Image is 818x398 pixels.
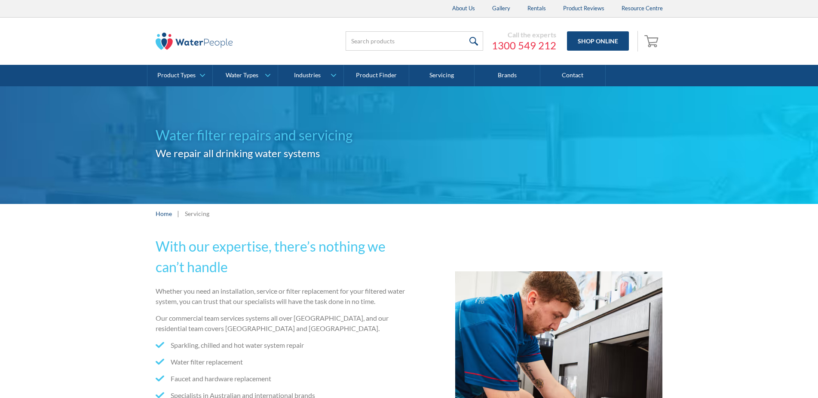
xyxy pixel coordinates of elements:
[156,374,406,384] li: Faucet and hardware replacement
[278,65,343,86] a: Industries
[492,39,556,52] a: 1300 549 212
[644,34,661,48] img: shopping cart
[156,313,406,334] p: Our commercial team services systems all over [GEOGRAPHIC_DATA], and our residential team covers ...
[185,209,209,218] div: Servicing
[475,65,540,86] a: Brands
[156,340,406,350] li: Sparkling, chilled and hot water system repair
[156,286,406,307] p: Whether you need an installation, service or filter replacement for your filtered water system, y...
[346,31,483,51] input: Search products
[156,33,233,50] img: The Water People
[156,357,406,367] li: Water filter replacement
[294,72,321,79] div: Industries
[344,65,409,86] a: Product Finder
[176,208,181,219] div: |
[156,236,406,277] h2: With our expertise, there’s nothing we can’t handle
[567,31,629,51] a: Shop Online
[147,65,212,86] a: Product Types
[156,125,409,146] h1: Water filter repairs and servicing
[156,209,172,218] a: Home
[156,146,409,161] h2: We repair all drinking water systems
[492,30,556,39] div: Call the experts
[540,65,606,86] a: Contact
[642,31,663,52] a: Open empty cart
[157,72,196,79] div: Product Types
[409,65,475,86] a: Servicing
[226,72,258,79] div: Water Types
[213,65,278,86] a: Water Types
